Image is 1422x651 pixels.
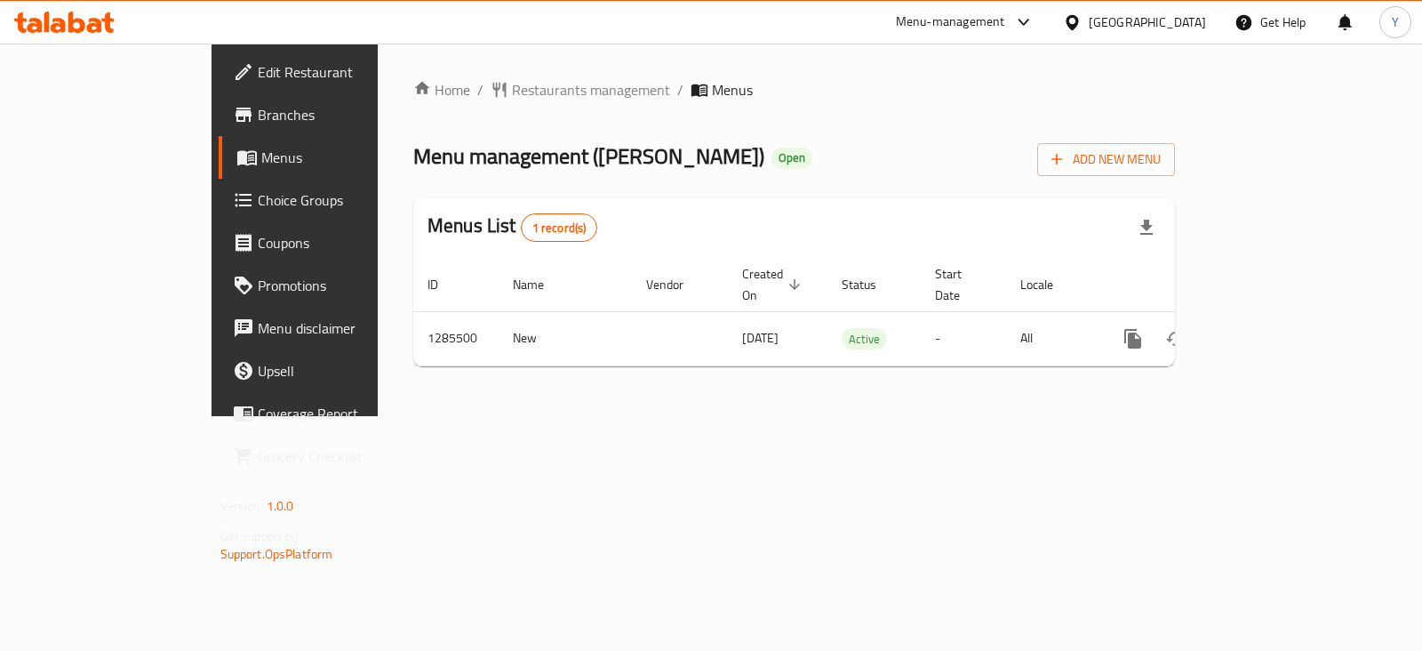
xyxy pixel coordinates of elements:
[1112,317,1154,360] button: more
[220,542,333,566] a: Support.OpsPlatform
[258,104,435,125] span: Branches
[742,326,779,350] span: [DATE]
[1037,143,1175,176] button: Add New Menu
[261,147,435,168] span: Menus
[258,446,435,467] span: Grocery Checklist
[491,79,670,100] a: Restaurants management
[742,263,806,306] span: Created On
[427,213,597,242] h2: Menus List
[258,403,435,424] span: Coverage Report
[935,263,985,306] span: Start Date
[477,79,483,100] li: /
[258,189,435,211] span: Choice Groups
[413,258,1297,366] table: enhanced table
[219,350,449,392] a: Upsell
[427,274,461,295] span: ID
[413,311,499,366] td: 1285500
[258,317,435,339] span: Menu disclaimer
[771,148,812,169] div: Open
[712,79,753,100] span: Menus
[1392,12,1399,32] span: Y
[646,274,707,295] span: Vendor
[219,392,449,435] a: Coverage Report
[219,136,449,179] a: Menus
[771,150,812,165] span: Open
[219,179,449,221] a: Choice Groups
[1154,317,1197,360] button: Change Status
[521,213,598,242] div: Total records count
[1051,149,1161,171] span: Add New Menu
[1006,311,1098,366] td: All
[219,93,449,136] a: Branches
[896,12,1005,33] div: Menu-management
[220,494,264,518] span: Version:
[921,311,1006,366] td: -
[677,79,683,100] li: /
[842,328,887,350] div: Active
[219,221,449,264] a: Coupons
[413,136,764,176] span: Menu management ( [PERSON_NAME] )
[522,220,597,237] span: 1 record(s)
[258,232,435,253] span: Coupons
[267,494,294,518] span: 1.0.0
[512,79,670,100] span: Restaurants management
[842,329,887,350] span: Active
[499,311,632,366] td: New
[258,61,435,83] span: Edit Restaurant
[513,274,567,295] span: Name
[1089,12,1206,32] div: [GEOGRAPHIC_DATA]
[219,307,449,350] a: Menu disclaimer
[258,275,435,296] span: Promotions
[413,79,1175,100] nav: breadcrumb
[1125,206,1168,249] div: Export file
[219,51,449,93] a: Edit Restaurant
[219,435,449,478] a: Grocery Checklist
[219,264,449,307] a: Promotions
[1098,258,1297,312] th: Actions
[220,525,302,548] span: Get support on:
[1020,274,1076,295] span: Locale
[842,274,899,295] span: Status
[258,360,435,382] span: Upsell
